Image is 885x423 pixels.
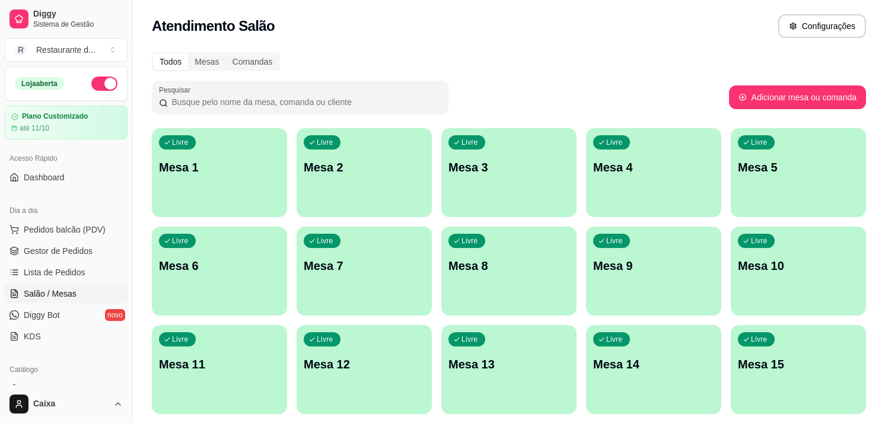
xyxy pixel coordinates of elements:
[152,325,287,414] button: LivreMesa 11
[159,257,280,274] p: Mesa 6
[5,5,128,33] a: DiggySistema de Gestão
[153,53,188,70] div: Todos
[36,44,95,56] div: Restaurante d ...
[159,159,280,176] p: Mesa 1
[448,159,569,176] p: Mesa 3
[172,138,189,147] p: Livre
[22,112,88,121] article: Plano Customizado
[91,77,117,91] button: Alterar Status
[159,85,195,95] label: Pesquisar
[5,284,128,303] a: Salão / Mesas
[461,335,478,344] p: Livre
[152,17,275,36] h2: Atendimento Salão
[15,44,27,56] span: R
[297,227,432,316] button: LivreMesa 7
[593,356,714,373] p: Mesa 14
[317,236,333,246] p: Livre
[20,123,49,133] article: até 11/10
[33,9,123,20] span: Diggy
[297,325,432,414] button: LivreMesa 12
[24,288,77,300] span: Salão / Mesas
[24,383,57,395] span: Produtos
[738,257,859,274] p: Mesa 10
[172,335,189,344] p: Livre
[5,168,128,187] a: Dashboard
[606,138,623,147] p: Livre
[304,159,425,176] p: Mesa 2
[441,325,577,414] button: LivreMesa 13
[24,309,60,321] span: Diggy Bot
[461,236,478,246] p: Livre
[168,96,441,108] input: Pesquisar
[226,53,279,70] div: Comandas
[172,236,189,246] p: Livre
[33,399,109,409] span: Caixa
[24,266,85,278] span: Lista de Pedidos
[441,128,577,217] button: LivreMesa 3
[606,335,623,344] p: Livre
[586,128,721,217] button: LivreMesa 4
[5,220,128,239] button: Pedidos balcão (PDV)
[5,390,128,418] button: Caixa
[751,138,768,147] p: Livre
[593,159,714,176] p: Mesa 4
[5,106,128,139] a: Plano Customizadoaté 11/10
[441,227,577,316] button: LivreMesa 8
[586,227,721,316] button: LivreMesa 9
[188,53,225,70] div: Mesas
[15,77,64,90] div: Loja aberta
[317,335,333,344] p: Livre
[729,85,866,109] button: Adicionar mesa ou comanda
[751,335,768,344] p: Livre
[304,356,425,373] p: Mesa 12
[731,128,866,217] button: LivreMesa 5
[159,356,280,373] p: Mesa 11
[5,379,128,398] a: Produtos
[448,257,569,274] p: Mesa 8
[304,257,425,274] p: Mesa 7
[5,201,128,220] div: Dia a dia
[606,236,623,246] p: Livre
[24,224,106,236] span: Pedidos balcão (PDV)
[778,14,866,38] button: Configurações
[152,227,287,316] button: LivreMesa 6
[297,128,432,217] button: LivreMesa 2
[24,330,41,342] span: KDS
[5,149,128,168] div: Acesso Rápido
[5,360,128,379] div: Catálogo
[152,128,287,217] button: LivreMesa 1
[5,241,128,260] a: Gestor de Pedidos
[5,327,128,346] a: KDS
[24,245,93,257] span: Gestor de Pedidos
[5,306,128,325] a: Diggy Botnovo
[33,20,123,29] span: Sistema de Gestão
[317,138,333,147] p: Livre
[738,159,859,176] p: Mesa 5
[738,356,859,373] p: Mesa 15
[5,38,128,62] button: Select a team
[24,171,65,183] span: Dashboard
[448,356,569,373] p: Mesa 13
[751,236,768,246] p: Livre
[593,257,714,274] p: Mesa 9
[461,138,478,147] p: Livre
[586,325,721,414] button: LivreMesa 14
[731,325,866,414] button: LivreMesa 15
[5,263,128,282] a: Lista de Pedidos
[731,227,866,316] button: LivreMesa 10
